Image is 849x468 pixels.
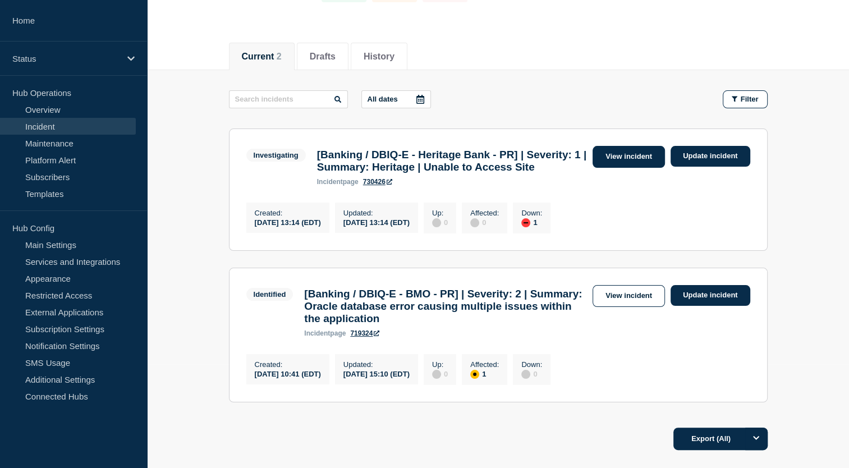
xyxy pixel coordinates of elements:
button: Current 2 [242,52,282,62]
a: 730426 [363,178,392,186]
p: Created : [255,360,321,369]
div: 1 [470,369,499,379]
div: affected [470,370,479,379]
button: Export (All) [673,428,768,450]
p: Created : [255,209,321,217]
p: Down : [521,209,542,217]
button: Options [745,428,768,450]
span: Investigating [246,149,306,162]
div: [DATE] 13:14 (EDT) [343,217,410,227]
div: 0 [432,217,448,227]
p: page [317,178,359,186]
div: [DATE] 10:41 (EDT) [255,369,321,378]
span: Identified [246,288,293,301]
div: 1 [521,217,542,227]
div: 0 [432,369,448,379]
div: [DATE] 13:14 (EDT) [255,217,321,227]
button: History [364,52,394,62]
h3: [Banking / DBIQ-E - Heritage Bank - PR] | Severity: 1 | Summary: Heritage | Unable to Access Site [317,149,587,173]
div: disabled [470,218,479,227]
button: All dates [361,90,431,108]
input: Search incidents [229,90,348,108]
span: incident [317,178,343,186]
div: down [521,218,530,227]
div: disabled [432,218,441,227]
a: View incident [593,146,665,168]
h3: [Banking / DBIQ-E - BMO - PR] | Severity: 2 | Summary: Oracle database error causing multiple iss... [304,288,587,325]
span: Filter [741,95,759,103]
div: 0 [521,369,542,379]
span: incident [304,329,330,337]
div: 0 [470,217,499,227]
p: Up : [432,209,448,217]
a: Update incident [671,285,750,306]
div: disabled [432,370,441,379]
p: Updated : [343,360,410,369]
p: Down : [521,360,542,369]
div: disabled [521,370,530,379]
p: Affected : [470,209,499,217]
p: All dates [368,95,398,103]
p: Up : [432,360,448,369]
a: View incident [593,285,665,307]
p: Updated : [343,209,410,217]
p: Status [12,54,120,63]
p: page [304,329,346,337]
span: 2 [277,52,282,61]
a: Update incident [671,146,750,167]
p: Affected : [470,360,499,369]
button: Drafts [310,52,336,62]
a: 719324 [350,329,379,337]
button: Filter [723,90,768,108]
div: [DATE] 15:10 (EDT) [343,369,410,378]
